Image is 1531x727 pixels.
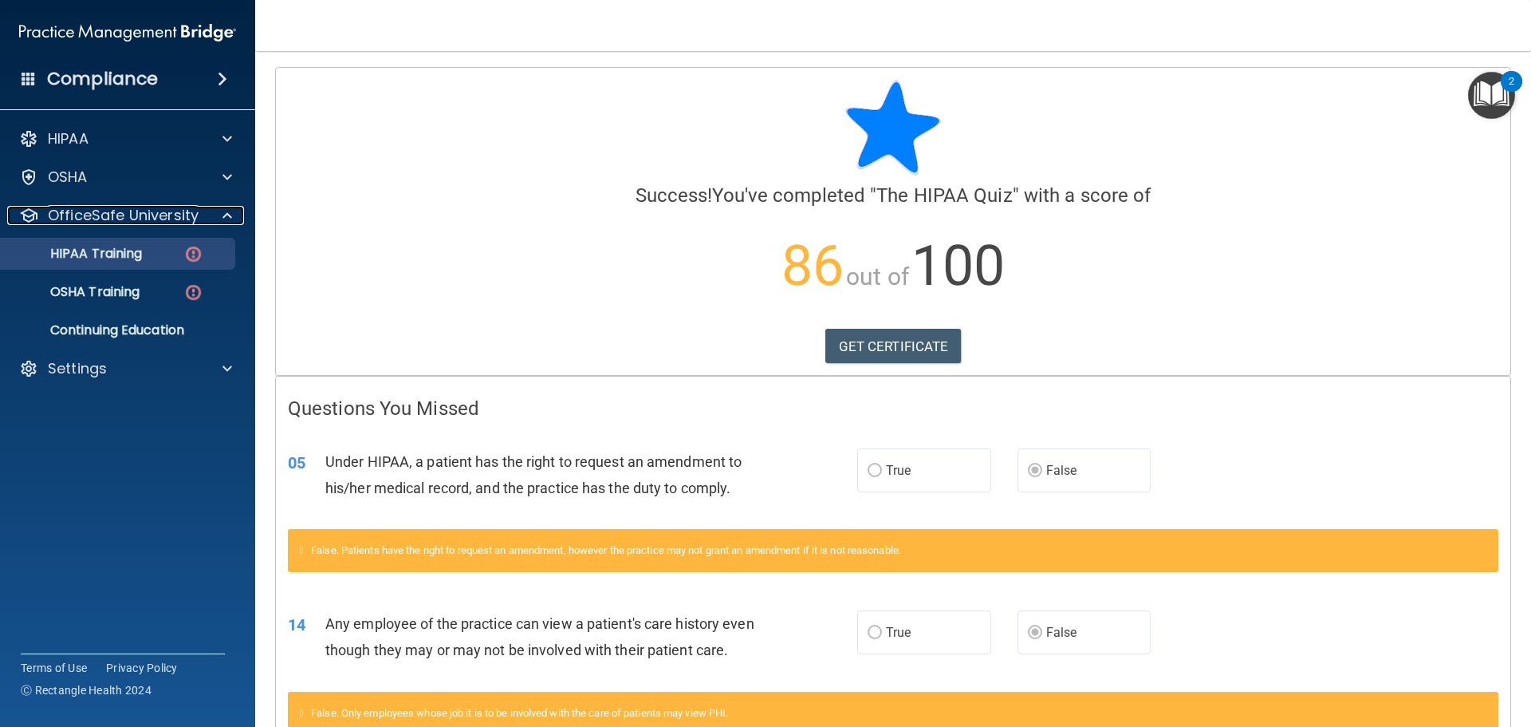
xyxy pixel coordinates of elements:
[19,129,232,148] a: HIPAA
[48,168,88,187] p: OSHA
[325,453,742,496] span: Under HIPAA, a patient has the right to request an amendment to his/her medical record, and the p...
[325,615,754,658] span: Any employee of the practice can view a patient's care history even though they may or may not be...
[288,453,305,472] span: 05
[10,322,228,338] p: Continuing Education
[911,233,1005,298] span: 100
[47,68,158,90] h4: Compliance
[183,283,203,302] img: danger-circle.6113f641.png
[868,465,882,477] input: True
[1028,627,1042,639] input: False
[311,707,728,719] span: False. Only employees whose job it is to be involved with the care of patients may view PHI.
[1509,81,1514,102] div: 2
[288,615,305,634] span: 14
[886,625,911,640] span: True
[21,682,152,698] span: Ⓒ Rectangle Health 2024
[781,233,844,298] span: 86
[10,246,142,262] p: HIPAA Training
[288,398,1498,419] h4: Questions You Missed
[48,359,107,378] p: Settings
[19,168,232,187] a: OSHA
[846,263,909,290] span: out of
[288,185,1498,206] h4: You've completed " " with a score of
[10,284,140,300] p: OSHA Training
[876,184,1012,207] span: The HIPAA Quiz
[825,329,962,364] a: GET CERTIFICATE
[311,544,901,556] span: False. Patients have the right to request an amendment, however the practice may not grant an ame...
[1028,465,1042,477] input: False
[19,359,232,378] a: Settings
[886,463,911,478] span: True
[868,627,882,639] input: True
[1468,72,1515,119] button: Open Resource Center, 2 new notifications
[183,244,203,264] img: danger-circle.6113f641.png
[636,184,713,207] span: Success!
[1046,463,1077,478] span: False
[19,206,232,225] a: OfficeSafe University
[106,660,178,676] a: Privacy Policy
[21,660,87,676] a: Terms of Use
[19,17,236,49] img: PMB logo
[48,129,89,148] p: HIPAA
[845,80,941,176] img: blue-star-rounded.9d042014.png
[1046,625,1077,640] span: False
[48,206,199,225] p: OfficeSafe University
